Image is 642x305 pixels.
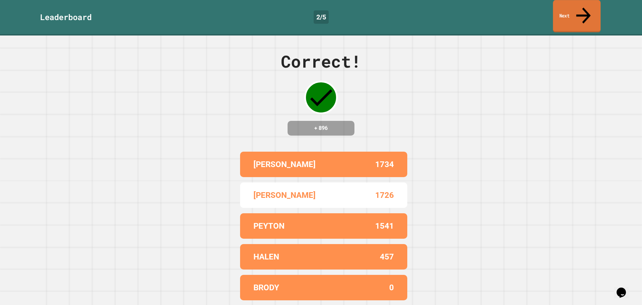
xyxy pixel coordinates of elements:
[375,189,394,201] p: 1726
[253,282,279,294] p: BRODY
[294,124,348,132] h4: + 896
[375,158,394,170] p: 1734
[40,11,92,23] div: Leaderboard
[253,220,285,232] p: PEYTON
[281,49,361,74] div: Correct!
[389,282,394,294] p: 0
[614,278,635,298] iframe: chat widget
[253,189,316,201] p: [PERSON_NAME]
[314,10,329,24] div: 2 / 5
[253,251,279,263] p: HALEN
[380,251,394,263] p: 457
[375,220,394,232] p: 1541
[253,158,316,170] p: [PERSON_NAME]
